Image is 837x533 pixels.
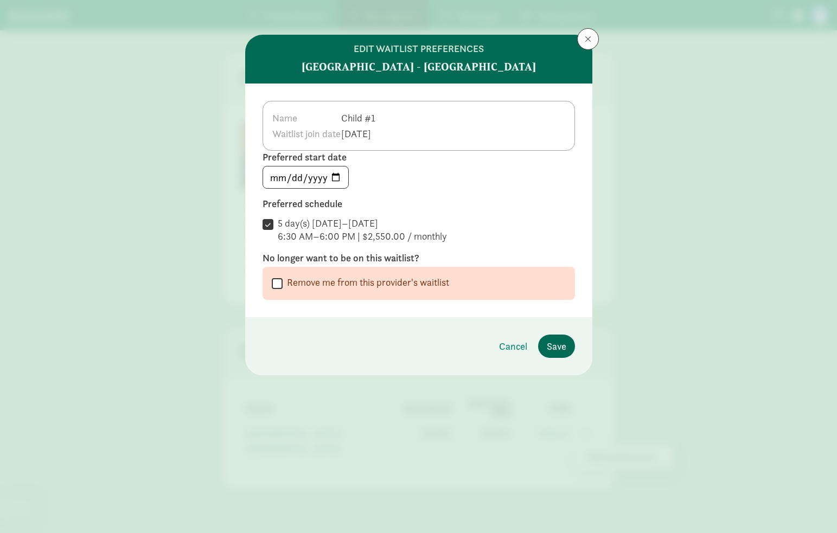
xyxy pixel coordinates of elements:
[341,110,378,126] td: Child #1
[263,252,575,265] label: No longer want to be on this waitlist?
[272,126,341,142] th: Waitlist join date
[354,43,484,54] h6: edit waitlist preferences
[272,110,341,126] th: Name
[263,151,575,164] label: Preferred start date
[341,126,378,142] td: [DATE]
[538,335,575,358] button: Save
[547,339,566,354] span: Save
[263,197,575,210] label: Preferred schedule
[283,276,449,289] label: Remove me from this provider's waitlist
[302,59,536,75] strong: [GEOGRAPHIC_DATA] - [GEOGRAPHIC_DATA]
[490,335,536,358] button: Cancel
[278,217,447,230] div: 5 day(s) [DATE]–[DATE]
[499,339,527,354] span: Cancel
[278,230,447,243] div: 6:30 AM–6:00 PM | $2,550.00 / monthly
